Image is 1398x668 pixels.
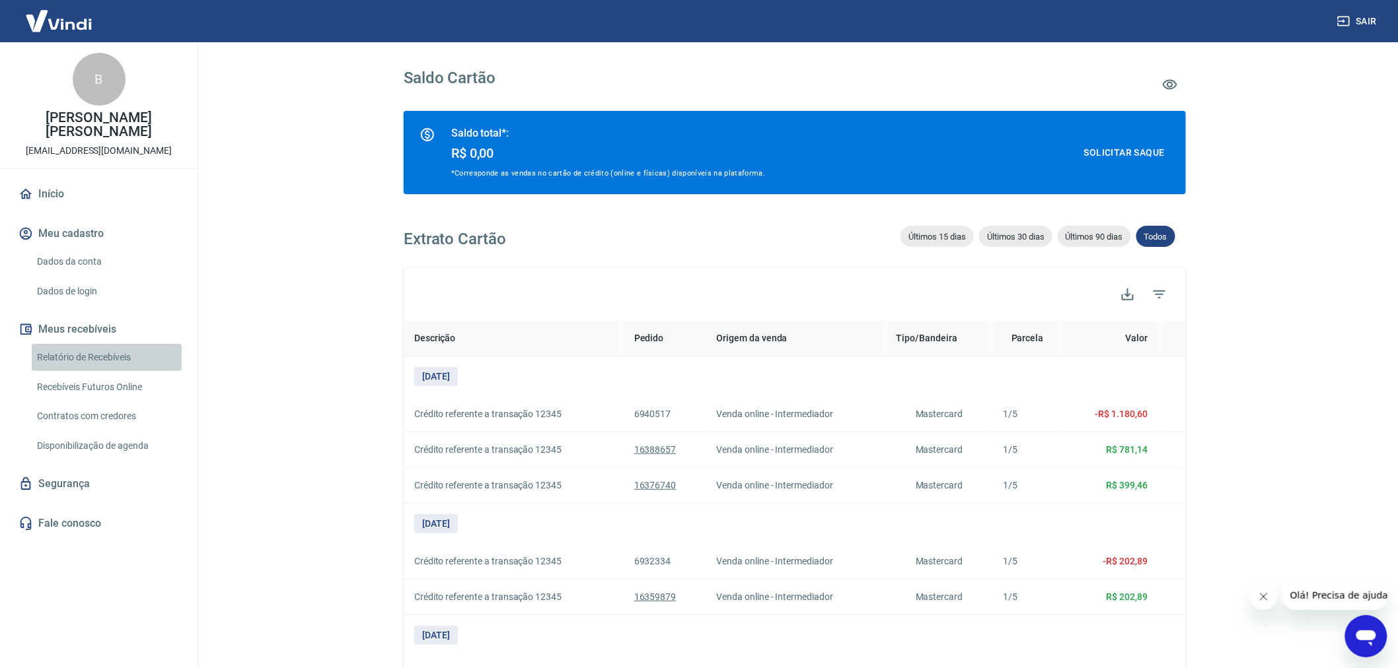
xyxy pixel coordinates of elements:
[901,226,974,247] div: Últimos 15 dias
[404,69,496,100] h3: Saldo Cartão
[717,443,875,457] p: Venda online - Intermediador
[1095,409,1148,419] span: -R$ 1.180,60
[32,403,182,430] a: Contratos com credores
[1112,279,1144,310] button: Exportar extrato
[1062,321,1158,356] th: Valor
[1079,141,1170,165] a: SOLICITAR SAQUE
[451,145,765,161] h4: R$ 0,00
[624,321,706,356] th: Pedido
[16,315,182,344] button: Meus recebíveis
[1282,581,1387,610] iframe: Mensagem da empresa
[1345,615,1387,657] iframe: Botão para abrir a janela de mensagens
[979,226,1052,247] div: Últimos 30 dias
[1058,226,1131,247] div: Últimos 90 dias
[73,53,126,106] div: B
[717,479,875,492] p: Venda online - Intermediador
[414,590,613,604] p: Crédito referente a transação 12345
[897,590,982,604] p: Mastercard
[16,469,182,498] a: Segurança
[886,321,993,356] th: Tipo/Bandeira
[16,219,182,248] button: Meu cadastro
[16,509,182,538] a: Fale conosco
[414,407,613,421] p: Crédito referente a transação 12345
[1335,9,1382,34] button: Sair
[1136,232,1175,242] span: Todos
[422,370,450,384] p: [DATE]
[404,321,624,356] th: Descrição
[1004,554,1052,568] p: 1/5
[451,127,765,140] h5: Saldo total*:
[1004,590,1052,604] p: 1/5
[422,517,450,531] p: [DATE]
[32,278,182,305] a: Dados de login
[1107,444,1148,455] span: R$ 781,14
[1004,443,1052,457] p: 1/5
[1058,232,1131,242] span: Últimos 90 dias
[1251,584,1277,610] iframe: Fechar mensagem
[1107,480,1148,490] span: R$ 399,46
[1144,279,1175,310] span: Filtros
[422,628,450,642] p: [DATE]
[979,232,1052,242] span: Últimos 30 dias
[26,144,172,158] p: [EMAIL_ADDRESS][DOMAIN_NAME]
[404,230,506,248] h3: Extrato Cartão
[32,344,182,371] a: Relatório de Recebíveis
[16,1,102,41] img: Vindi
[634,480,677,490] a: 16376740
[32,432,182,459] a: Disponibilização de agenda
[634,409,671,419] a: 6940517
[414,554,613,568] p: Crédito referente a transação 12345
[897,479,982,492] p: Mastercard
[717,554,875,568] p: Venda online - Intermediador
[1004,479,1052,492] p: 1/5
[1136,226,1175,247] div: Todos
[897,407,982,421] p: Mastercard
[1103,556,1148,566] span: -R$ 202,89
[634,591,677,602] a: 16359879
[706,321,886,356] th: Origem da venda
[717,590,875,604] p: Venda online - Intermediador
[717,407,875,421] p: Venda online - Intermediador
[32,248,182,275] a: Dados da conta
[897,443,982,457] p: Mastercard
[993,321,1062,356] th: Parcela
[1107,591,1148,602] span: R$ 202,89
[414,443,613,457] p: Crédito referente a transação 12345
[897,554,982,568] p: Mastercard
[451,169,765,178] span: *Corresponde as vendas no cartão de crédito (online e físicas) disponíveis na plataforma.
[901,232,974,242] span: Últimos 15 dias
[8,9,111,20] span: Olá! Precisa de ajuda?
[634,444,677,455] a: 16388657
[11,111,187,139] p: [PERSON_NAME] [PERSON_NAME]
[1004,407,1052,421] p: 1/5
[16,180,182,209] a: Início
[32,374,182,401] a: Recebíveis Futuros Online
[414,479,613,492] p: Crédito referente a transação 12345
[634,556,671,566] a: 6932334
